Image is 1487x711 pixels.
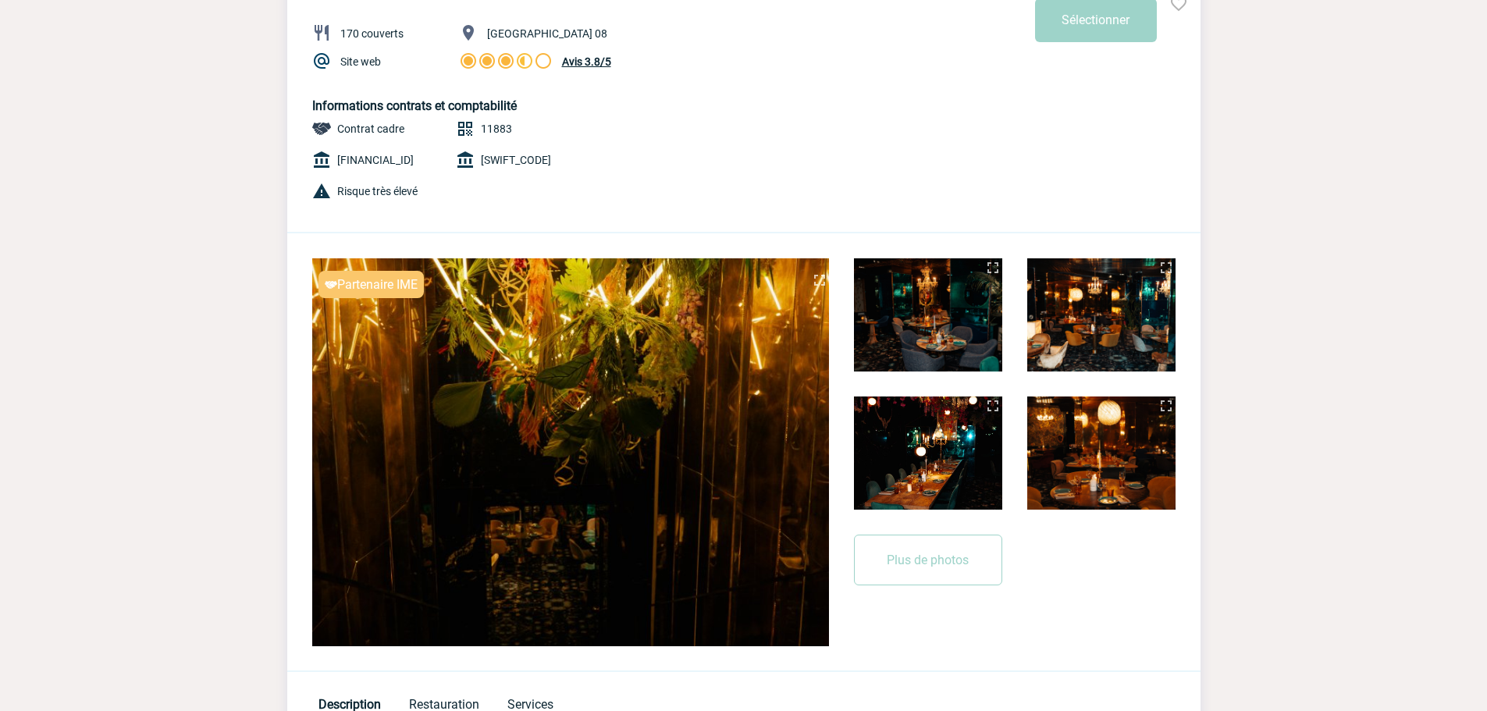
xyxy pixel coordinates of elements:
span: 11883 [481,123,512,135]
div: Partenaire IME [318,271,424,298]
button: Plus de photos [854,535,1002,585]
span: Avis 3.8/5 [562,55,611,68]
h5: Informations contrats et comptabilité [312,98,634,113]
span: [FINANCIAL_ID] [337,154,414,166]
a: Site web [340,55,381,68]
img: partnaire IME [325,281,337,289]
span: Contrat cadre [337,123,404,135]
span: [SWIFT_CODE] [481,154,551,166]
span: Risque très élevé [337,185,418,197]
span: [GEOGRAPHIC_DATA] 08 [487,27,607,40]
span: 170 couverts [340,27,404,40]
